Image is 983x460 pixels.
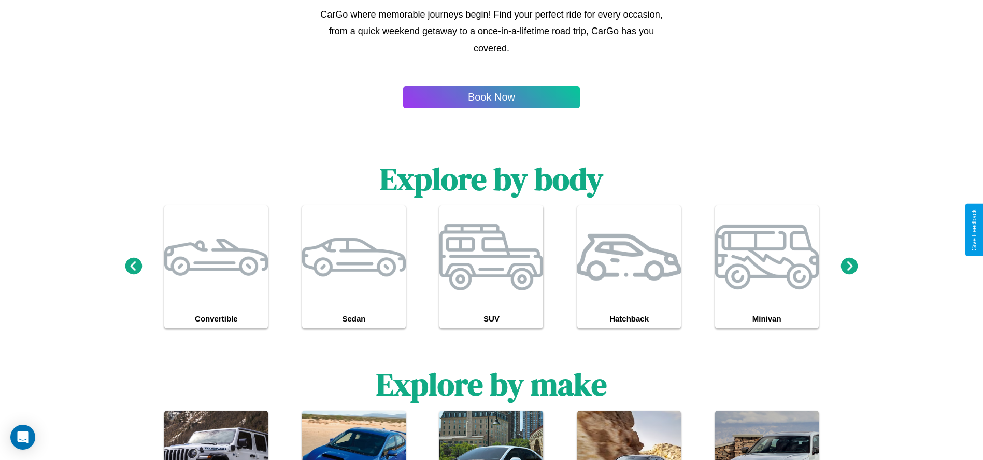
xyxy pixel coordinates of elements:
h4: Convertible [164,309,268,328]
button: Book Now [403,86,580,108]
h1: Explore by body [380,158,603,200]
h4: SUV [439,309,543,328]
div: Give Feedback [971,209,978,251]
h4: Sedan [302,309,406,328]
h4: Minivan [715,309,819,328]
div: Open Intercom Messenger [10,425,35,450]
h1: Explore by make [376,363,607,406]
p: CarGo where memorable journeys begin! Find your perfect ride for every occasion, from a quick wee... [315,6,668,57]
h4: Hatchback [577,309,681,328]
